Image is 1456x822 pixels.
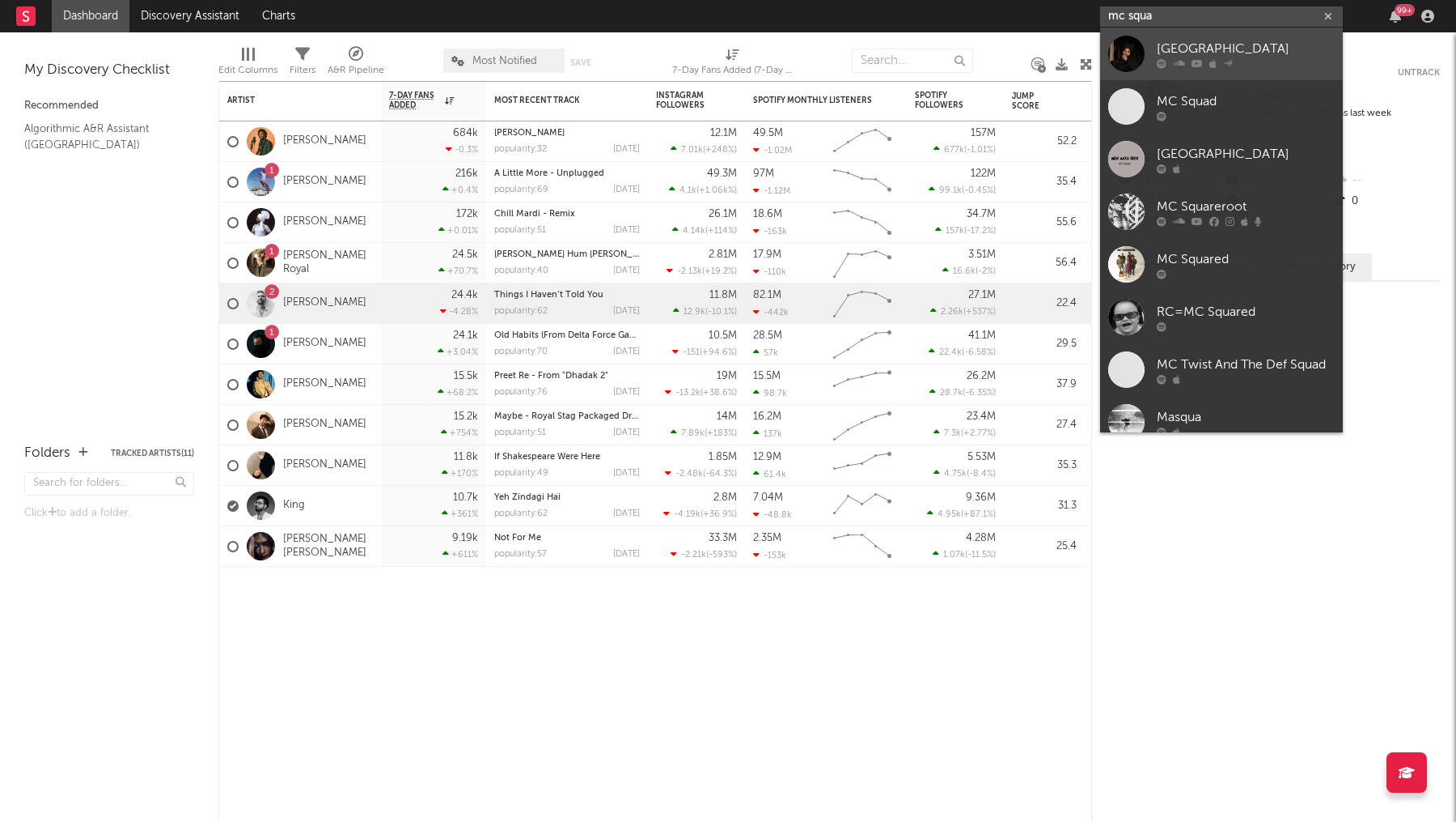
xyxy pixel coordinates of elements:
[946,227,964,236] span: 157k
[665,387,737,398] div: ( )
[389,91,441,110] span: 7-Day Fans Added
[1012,375,1077,394] div: 37.9
[966,308,993,317] span: +537 %
[494,493,640,502] div: Yeh Zindagi Hai
[753,469,786,479] div: 61.4k
[753,411,781,422] div: 16.2M
[494,453,600,462] a: If Shakespeare Were Here
[707,429,734,438] span: +183 %
[966,533,996,543] div: 4.28M
[24,61,194,80] div: My Discovery Checklist
[663,509,737,519] div: ( )
[283,418,366,432] a: [PERSON_NAME]
[494,534,640,543] div: Not For Me
[709,209,737,219] div: 26.1M
[753,550,786,560] div: -153k
[494,331,640,340] div: Old Habits (From Delta Force Game)
[1012,132,1077,151] div: 52.2
[494,185,548,194] div: popularity: 69
[852,49,973,73] input: Search...
[944,429,961,438] span: 7.3k
[438,266,478,276] div: +70.7 %
[283,337,366,351] a: [PERSON_NAME]
[452,249,478,260] div: 24.5k
[669,185,737,195] div: ( )
[933,428,996,438] div: ( )
[826,324,899,364] svg: Chart title
[826,364,899,405] svg: Chart title
[968,249,996,260] div: 3.51M
[753,145,792,155] div: -1.02M
[438,225,478,236] div: +0.01 %
[1012,294,1077,313] div: 22.4
[438,347,478,357] div: +3.04 %
[494,372,640,381] div: Preet Re - From "Dhadak 2"
[944,470,967,479] span: 4.75k
[494,412,640,421] div: Maybe - Royal Stag Packaged Drinking Water Boombox
[613,469,640,478] div: [DATE]
[933,144,996,155] div: ( )
[453,492,478,503] div: 10.7k
[681,429,705,438] span: 7.89k
[968,290,996,300] div: 27.1M
[440,306,478,317] div: -4.28 %
[472,56,537,66] span: Most Notified
[967,411,996,422] div: 23.4M
[453,330,478,341] div: 24.1k
[1012,334,1077,354] div: 29.5
[967,551,993,560] span: -11.5 %
[753,290,781,300] div: 82.1M
[613,428,640,437] div: [DATE]
[613,347,640,356] div: [DATE]
[328,40,384,87] div: A&R Pipeline
[613,307,640,316] div: [DATE]
[713,492,737,503] div: 2.8M
[283,377,366,391] a: [PERSON_NAME]
[675,470,703,479] span: -2.48k
[753,371,781,381] div: 15.5M
[943,551,965,560] span: 1.07k
[971,128,996,138] div: 157M
[709,330,737,341] div: 10.5M
[455,168,478,179] div: 216k
[753,533,781,543] div: 2.35M
[24,120,178,153] a: Algorithmic A&R Assistant ([GEOGRAPHIC_DATA])
[753,388,787,398] div: 98.7k
[1012,496,1077,516] div: 31.3
[454,452,478,462] div: 11.8k
[826,405,899,445] svg: Chart title
[753,347,778,358] div: 57k
[673,306,737,317] div: ( )
[1157,407,1335,427] div: Masqua
[452,533,478,543] div: 9.19k
[494,96,616,105] div: Most Recent Track
[1100,396,1343,449] a: Masqua
[826,486,899,526] svg: Chart title
[24,96,194,116] div: Recommended
[494,534,541,543] a: Not For Me
[1100,291,1343,343] a: RC=MC Squared
[290,40,315,87] div: Filters
[927,509,996,519] div: ( )
[930,306,996,317] div: ( )
[1012,172,1077,192] div: 35.4
[283,296,366,310] a: [PERSON_NAME]
[929,347,996,357] div: ( )
[674,510,700,519] span: -4.19k
[1332,191,1440,212] div: 0
[1012,415,1077,435] div: 27.4
[967,371,996,381] div: 26.2M
[709,533,737,543] div: 33.3M
[441,428,478,438] div: +754 %
[283,249,373,277] a: [PERSON_NAME] Royal
[966,492,996,503] div: 9.36M
[667,266,737,276] div: ( )
[656,91,713,110] div: Instagram Followers
[710,128,737,138] div: 12.1M
[1157,302,1335,322] div: RC=MC Squared
[826,121,899,162] svg: Chart title
[967,227,993,236] span: -17.2 %
[753,452,781,462] div: 12.9M
[613,185,640,194] div: [DATE]
[494,210,640,219] div: Chill Mardi - Remix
